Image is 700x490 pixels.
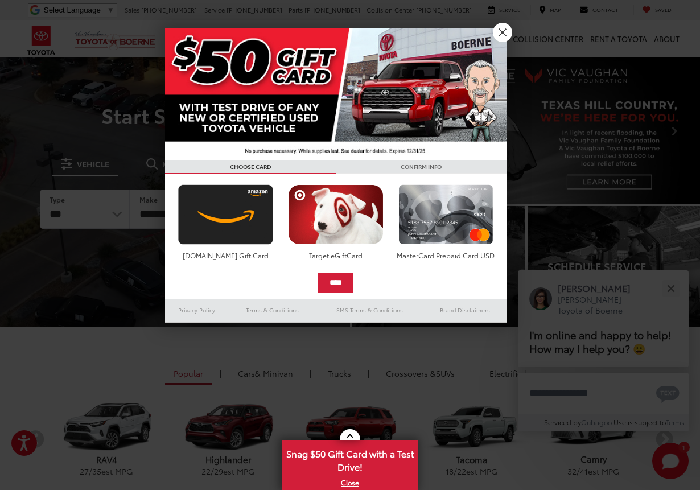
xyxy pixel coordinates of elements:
[165,28,507,160] img: 42635_top_851395.jpg
[175,184,276,245] img: amazoncard.png
[229,303,316,317] a: Terms & Conditions
[165,303,229,317] a: Privacy Policy
[175,250,276,260] div: [DOMAIN_NAME] Gift Card
[336,160,507,174] h3: CONFIRM INFO
[285,184,386,245] img: targetcard.png
[316,303,423,317] a: SMS Terms & Conditions
[423,303,507,317] a: Brand Disclaimers
[396,184,496,245] img: mastercard.png
[285,250,386,260] div: Target eGiftCard
[283,442,417,476] span: Snag $50 Gift Card with a Test Drive!
[165,160,336,174] h3: CHOOSE CARD
[396,250,496,260] div: MasterCard Prepaid Card USD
